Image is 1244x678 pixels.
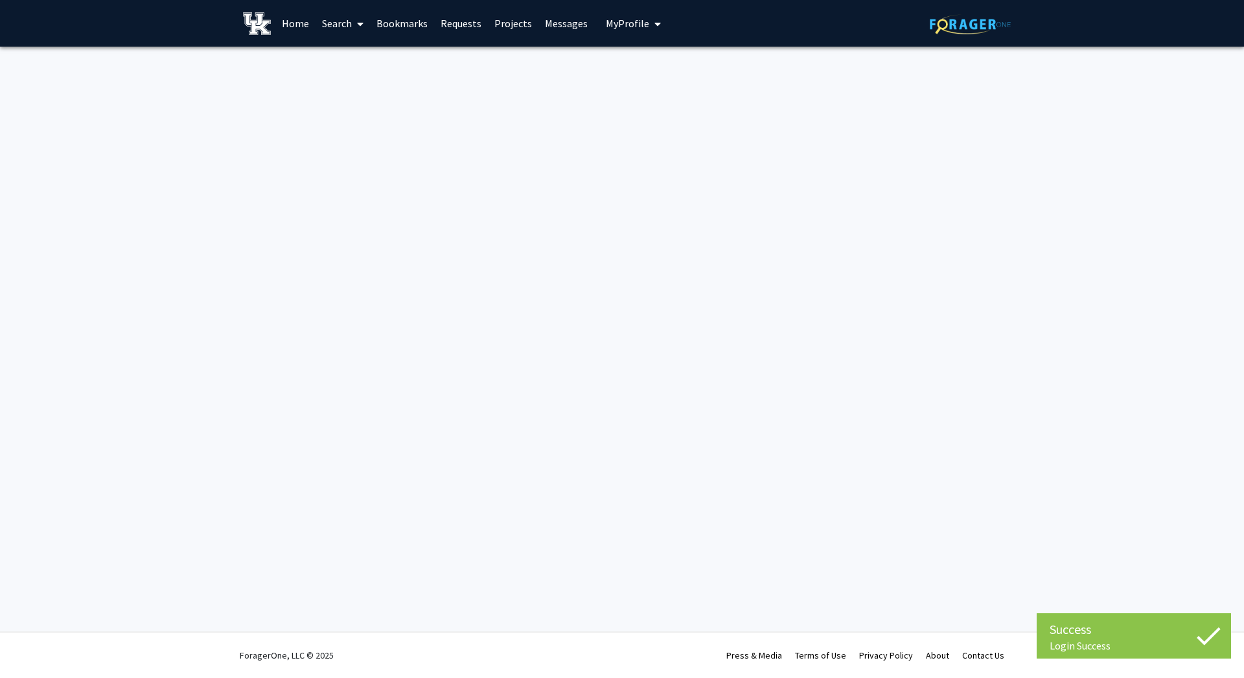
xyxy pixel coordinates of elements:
[926,650,949,661] a: About
[606,17,649,30] span: My Profile
[434,1,488,46] a: Requests
[275,1,316,46] a: Home
[316,1,370,46] a: Search
[726,650,782,661] a: Press & Media
[962,650,1004,661] a: Contact Us
[795,650,846,661] a: Terms of Use
[1050,639,1218,652] div: Login Success
[240,633,334,678] div: ForagerOne, LLC © 2025
[538,1,594,46] a: Messages
[1050,620,1218,639] div: Success
[243,12,271,35] img: University of Kentucky Logo
[930,14,1011,34] img: ForagerOne Logo
[859,650,913,661] a: Privacy Policy
[370,1,434,46] a: Bookmarks
[488,1,538,46] a: Projects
